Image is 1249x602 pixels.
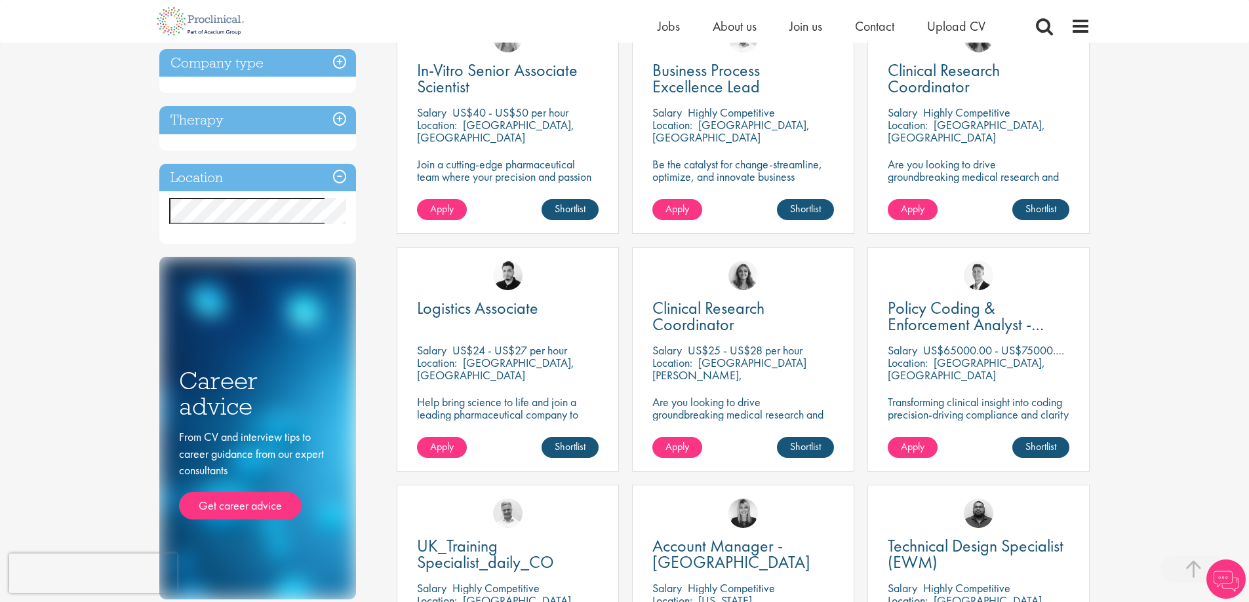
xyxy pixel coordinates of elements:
span: Apply [430,440,454,453]
p: US$65000.00 - US$75000.00 per annum [923,343,1119,358]
span: Salary [652,580,682,595]
a: Upload CV [927,18,985,35]
span: Location: [652,117,692,132]
a: Clinical Research Coordinator [652,300,834,333]
span: UK_Training Specialist_daily_CO [417,535,554,573]
a: Shortlist [542,199,599,220]
img: Chatbot [1206,559,1246,599]
p: Highly Competitive [923,580,1010,595]
img: Jackie Cerchio [728,261,758,290]
span: Clinical Research Coordinator [652,297,764,335]
h3: Therapy [159,106,356,134]
p: [GEOGRAPHIC_DATA][PERSON_NAME], [GEOGRAPHIC_DATA] [652,355,806,395]
span: Apply [665,202,689,216]
a: Clinical Research Coordinator [888,62,1069,95]
span: Location: [888,117,928,132]
span: Salary [417,105,446,120]
span: Salary [417,343,446,358]
p: Are you looking to drive groundbreaking medical research and make a real impact? Join our client ... [652,396,834,445]
p: Be the catalyst for change-streamline, optimize, and innovate business processes in a dynamic bio... [652,158,834,208]
p: Join a cutting-edge pharmaceutical team where your precision and passion for science will help sh... [417,158,599,208]
p: [GEOGRAPHIC_DATA], [GEOGRAPHIC_DATA] [888,117,1045,145]
a: Account Manager - [GEOGRAPHIC_DATA] [652,538,834,571]
a: About us [713,18,757,35]
p: Help bring science to life and join a leading pharmaceutical company to play a key role in delive... [417,396,599,458]
span: Salary [888,343,917,358]
p: Transforming clinical insight into coding precision-driving compliance and clarity in healthcare ... [888,396,1069,433]
a: Logistics Associate [417,300,599,316]
a: Shortlist [1012,199,1069,220]
a: Policy Coding & Enforcement Analyst - Remote [888,300,1069,333]
span: Salary [652,105,682,120]
a: Shortlist [542,437,599,458]
a: Contact [855,18,894,35]
span: Logistics Associate [417,297,538,319]
a: In-Vitro Senior Associate Scientist [417,62,599,95]
span: Location: [652,355,692,370]
a: Shortlist [777,199,834,220]
span: Apply [665,440,689,453]
a: Get career advice [179,492,302,519]
span: Apply [901,202,924,216]
img: Joshua Bye [493,499,523,528]
span: Technical Design Specialist (EWM) [888,535,1063,573]
p: Highly Competitive [452,580,540,595]
span: Salary [652,343,682,358]
span: Account Manager - [GEOGRAPHIC_DATA] [652,535,810,573]
a: Apply [888,437,938,458]
img: Anderson Maldonado [493,261,523,290]
a: Technical Design Specialist (EWM) [888,538,1069,571]
div: From CV and interview tips to career guidance from our expert consultants [179,428,336,519]
span: Apply [901,440,924,453]
a: Apply [652,437,702,458]
a: Join us [789,18,822,35]
span: Location: [888,355,928,370]
a: Shortlist [1012,437,1069,458]
p: [GEOGRAPHIC_DATA], [GEOGRAPHIC_DATA] [652,117,810,145]
span: Salary [417,580,446,595]
a: Shortlist [777,437,834,458]
a: UK_Training Specialist_daily_CO [417,538,599,571]
p: US$24 - US$27 per hour [452,343,567,358]
span: Clinical Research Coordinator [888,59,1000,98]
img: George Watson [964,261,993,290]
p: [GEOGRAPHIC_DATA], [GEOGRAPHIC_DATA] [417,117,574,145]
a: Apply [652,199,702,220]
span: Location: [417,355,457,370]
iframe: reCAPTCHA [9,554,177,593]
p: US$25 - US$28 per hour [688,343,803,358]
span: Policy Coding & Enforcement Analyst - Remote [888,297,1044,352]
a: Apply [417,437,467,458]
a: Business Process Excellence Lead [652,62,834,95]
a: Jobs [658,18,680,35]
img: Ashley Bennett [964,499,993,528]
p: Highly Competitive [688,105,775,120]
h3: Career advice [179,368,336,419]
h3: Company type [159,49,356,77]
h3: Location [159,164,356,192]
span: Salary [888,105,917,120]
p: Highly Competitive [923,105,1010,120]
span: Salary [888,580,917,595]
span: Location: [417,117,457,132]
a: Apply [888,199,938,220]
span: Apply [430,202,454,216]
p: [GEOGRAPHIC_DATA], [GEOGRAPHIC_DATA] [888,355,1045,383]
img: Janelle Jones [728,499,758,528]
p: US$40 - US$50 per hour [452,105,568,120]
p: Are you looking to drive groundbreaking medical research and make a real impact-join our client a... [888,158,1069,208]
span: Business Process Excellence Lead [652,59,760,98]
